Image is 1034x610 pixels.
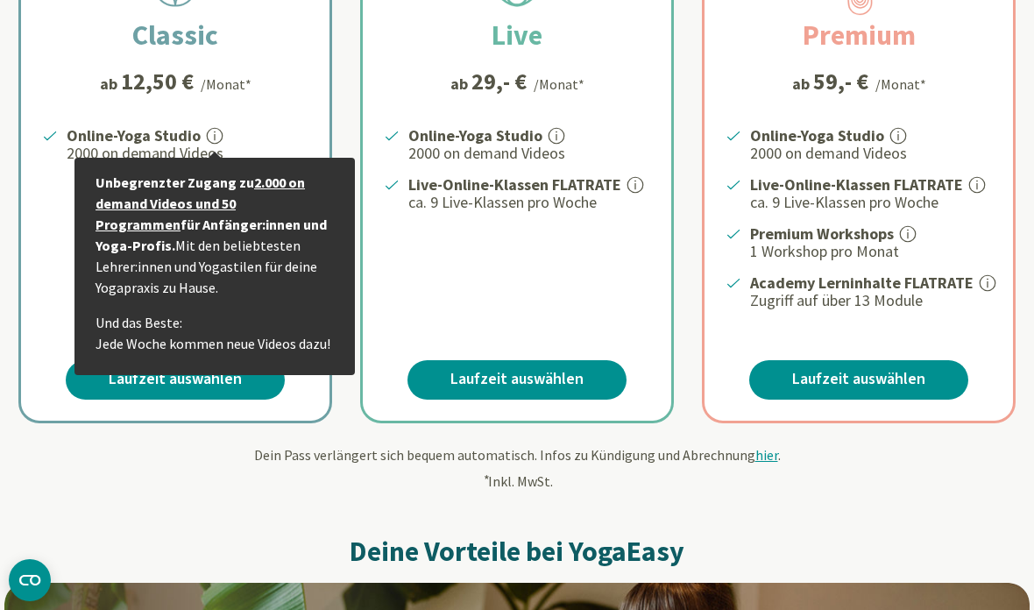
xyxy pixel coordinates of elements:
p: ca. 9 Live-Klassen pro Woche [750,192,992,213]
button: CMP-Widget öffnen [9,559,51,601]
span: ab [450,72,471,96]
p: 2000 on demand Videos [67,143,308,164]
p: Und das Beste: Jede Woche kommen neue Videos dazu! [96,312,334,354]
div: /Monat* [534,74,584,95]
div: 12,50 € [121,70,194,93]
div: Dein Pass verlängert sich bequem automatisch. Infos zu Kündigung und Abrechnung . Inkl. MwSt. [4,444,1030,492]
h2: Deine Vorteile bei YogaEasy [4,534,1030,569]
a: Laufzeit auswählen [66,360,285,400]
div: /Monat* [875,74,926,95]
div: 59,- € [813,70,868,93]
strong: Online-Yoga Studio [750,125,884,145]
p: Mit den beliebtesten Lehrer:innen und Yogastilen für deine Yogapraxis zu Hause. [96,172,334,298]
div: /Monat* [201,74,251,95]
h2: Live [450,14,584,56]
strong: Premium Workshops [750,223,894,244]
strong: Live-Online-Klassen FLATRATE [750,174,963,195]
strong: Online-Yoga Studio [408,125,542,145]
a: Laufzeit auswählen [749,360,968,400]
strong: Live-Online-Klassen FLATRATE [408,174,621,195]
div: 29,- € [471,70,527,93]
span: ab [100,72,121,96]
strong: Academy Lerninhalte FLATRATE [750,273,974,293]
span: hier [755,446,778,464]
p: 2000 on demand Videos [750,143,992,164]
h2: Premium [761,14,958,56]
strong: Unbegrenzter Zugang zu für Anfänger:innen und Yoga-Profis. [96,174,327,254]
strong: Online-Yoga Studio [67,125,201,145]
p: 2000 on demand Videos [408,143,650,164]
a: Laufzeit auswählen [407,360,627,400]
p: ca. 9 Live-Klassen pro Woche [408,192,650,213]
span: ab [792,72,813,96]
p: 1 Workshop pro Monat [750,241,992,262]
p: Zugriff auf über 13 Module [750,290,992,311]
h2: Classic [90,14,260,56]
a: 2.000 on demand Videos und 50 Programmen [96,174,305,233]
